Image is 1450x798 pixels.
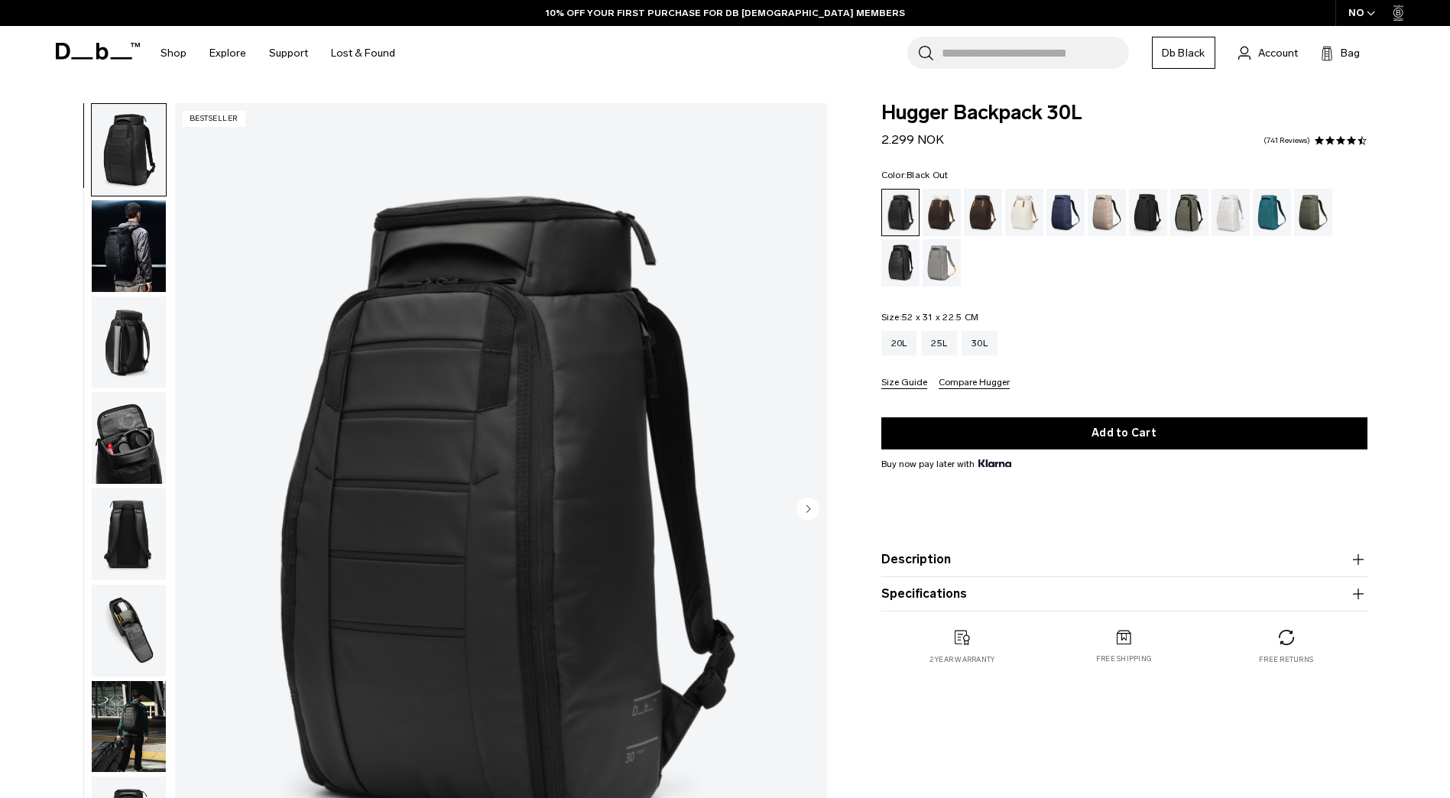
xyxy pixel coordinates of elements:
img: Hugger Backpack 30L Black Out [92,488,166,580]
a: Explore [209,26,246,80]
a: Blue Hour [1046,189,1085,236]
p: Free returns [1259,654,1313,665]
nav: Main Navigation [149,26,407,80]
a: Oatmilk [1005,189,1043,236]
button: Hugger Backpack 30L Black Out [91,199,167,293]
button: Specifications [881,585,1367,603]
legend: Color: [881,170,949,180]
button: Add to Cart [881,417,1367,449]
span: Bag [1341,45,1360,61]
legend: Size: [881,313,979,322]
span: Account [1258,45,1298,61]
button: Hugger Backpack 30L Black Out [91,488,167,581]
p: Bestseller [183,111,245,127]
button: Size Guide [881,378,927,389]
button: Next slide [796,497,819,523]
button: Compare Hugger [939,378,1010,389]
img: {"height" => 20, "alt" => "Klarna"} [978,459,1011,467]
button: Hugger Backpack 30L Black Out [91,296,167,389]
span: Hugger Backpack 30L [881,103,1367,123]
a: 30L [962,331,997,355]
p: Free shipping [1096,654,1152,664]
button: Hugger Backpack 30L Black Out [91,584,167,677]
a: Charcoal Grey [1129,189,1167,236]
span: Black Out [907,170,948,180]
a: Reflective Black [881,239,920,287]
a: Sand Grey [923,239,961,287]
a: 20L [881,331,917,355]
img: Hugger Backpack 30L Black Out [92,585,166,676]
button: Bag [1321,44,1360,62]
a: Shop [161,26,187,80]
a: Cappuccino [923,189,961,236]
a: 25L [921,331,957,355]
a: Espresso [964,189,1002,236]
a: Db Black [1152,37,1215,69]
button: Description [881,550,1367,569]
span: 2.299 NOK [881,132,944,147]
a: Forest Green [1170,189,1208,236]
a: Account [1238,44,1298,62]
button: Hugger Backpack 30L Black Out [91,391,167,485]
img: Hugger Backpack 30L Black Out [92,200,166,292]
p: 2 year warranty [929,654,995,665]
a: Black Out [881,189,920,236]
button: Hugger Backpack 30L Black Out [91,680,167,774]
a: Moss Green [1294,189,1332,236]
img: Hugger Backpack 30L Black Out [92,104,166,196]
img: Hugger Backpack 30L Black Out [92,681,166,773]
img: Hugger Backpack 30L Black Out [92,297,166,388]
span: Buy now pay later with [881,457,1011,471]
a: Clean Slate [1212,189,1250,236]
a: Midnight Teal [1253,189,1291,236]
a: 741 reviews [1263,137,1310,144]
a: Lost & Found [331,26,395,80]
button: Hugger Backpack 30L Black Out [91,103,167,196]
a: 10% OFF YOUR FIRST PURCHASE FOR DB [DEMOGRAPHIC_DATA] MEMBERS [546,6,905,20]
span: 52 x 31 x 22.5 CM [902,312,978,323]
a: Support [269,26,308,80]
a: Fogbow Beige [1088,189,1126,236]
img: Hugger Backpack 30L Black Out [92,392,166,484]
